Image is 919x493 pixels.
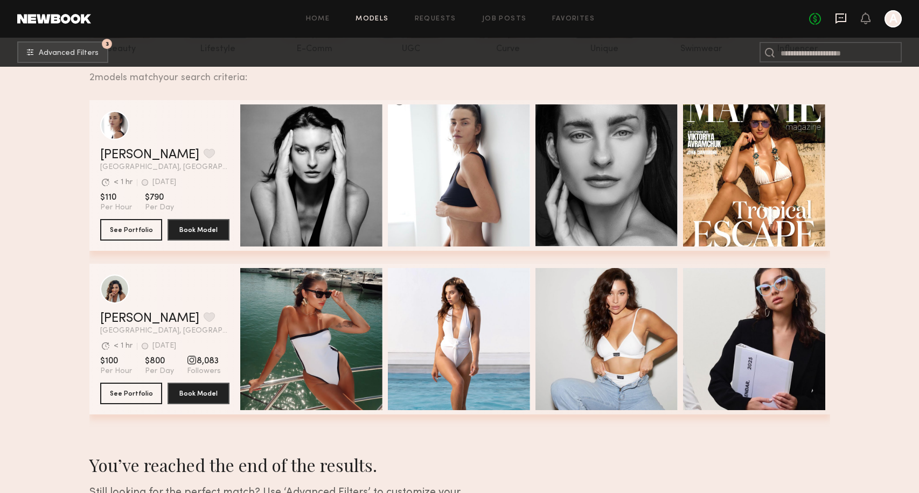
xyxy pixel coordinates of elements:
[39,50,99,57] span: Advanced Filters
[145,192,174,203] span: $790
[100,356,132,367] span: $100
[100,312,199,325] a: [PERSON_NAME]
[552,16,595,23] a: Favorites
[482,16,527,23] a: Job Posts
[885,10,902,27] a: A
[89,453,495,476] div: You’ve reached the end of the results.
[187,367,221,376] span: Followers
[415,16,456,23] a: Requests
[145,367,174,376] span: Per Day
[114,342,133,350] div: < 1 hr
[100,219,162,241] button: See Portfolio
[152,342,176,350] div: [DATE]
[168,219,229,241] button: Book Model
[168,383,229,404] button: Book Model
[306,16,330,23] a: Home
[89,60,821,83] div: 2 models match your search criteria:
[114,179,133,186] div: < 1 hr
[100,203,132,213] span: Per Hour
[106,41,109,46] span: 3
[100,327,229,335] span: [GEOGRAPHIC_DATA], [GEOGRAPHIC_DATA]
[145,203,174,213] span: Per Day
[152,179,176,186] div: [DATE]
[100,192,132,203] span: $110
[89,100,830,427] div: grid
[100,149,199,161] a: [PERSON_NAME]
[356,16,388,23] a: Models
[17,41,108,63] button: 3Advanced Filters
[100,367,132,376] span: Per Hour
[100,164,229,171] span: [GEOGRAPHIC_DATA], [GEOGRAPHIC_DATA]
[145,356,174,367] span: $800
[100,383,162,404] button: See Portfolio
[187,356,221,367] span: 8,083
